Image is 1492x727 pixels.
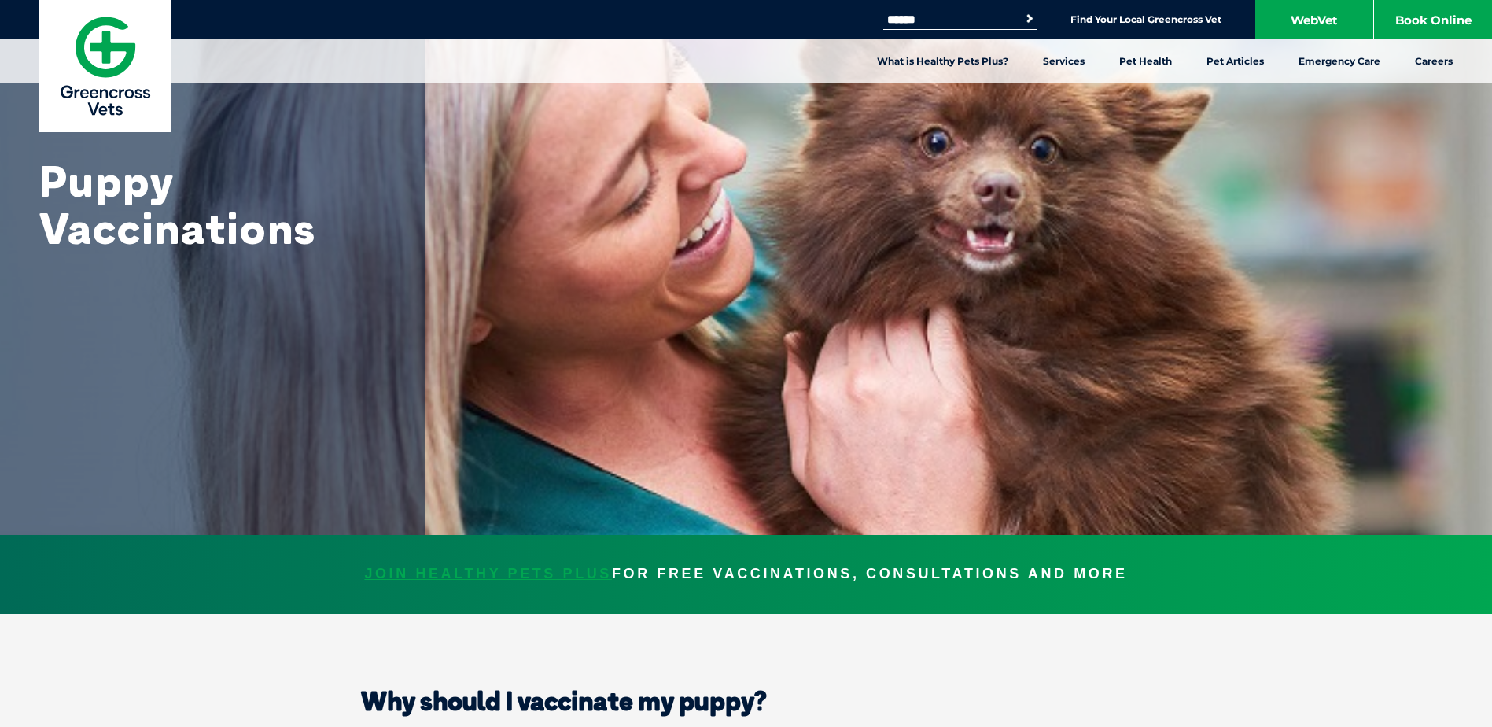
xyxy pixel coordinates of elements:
[1026,39,1102,83] a: Services
[1022,11,1037,27] button: Search
[860,39,1026,83] a: What is Healthy Pets Plus?
[364,566,612,581] a: JOIN HEALTHY PETS PLUS
[1281,39,1398,83] a: Emergency Care
[1102,39,1189,83] a: Pet Health
[16,563,1476,586] p: FOR FREE VACCINATIONS, CONSULTATIONS AND MORE
[1189,39,1281,83] a: Pet Articles
[1398,39,1470,83] a: Careers
[364,563,612,586] span: JOIN HEALTHY PETS PLUS
[361,685,767,717] strong: Why should I vaccinate my puppy?
[39,157,385,252] h1: Puppy Vaccinations
[1070,13,1221,26] a: Find Your Local Greencross Vet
